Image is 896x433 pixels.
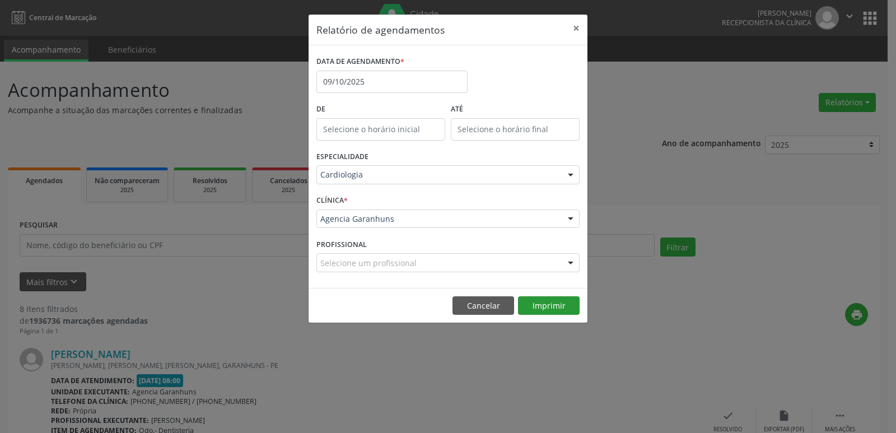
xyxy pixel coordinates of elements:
h5: Relatório de agendamentos [316,22,445,37]
input: Selecione o horário final [451,118,580,141]
button: Cancelar [452,296,514,315]
label: De [316,101,445,118]
button: Imprimir [518,296,580,315]
label: PROFISSIONAL [316,236,367,253]
span: Agencia Garanhuns [320,213,557,225]
button: Close [565,15,587,42]
span: Selecione um profissional [320,257,417,269]
input: Selecione o horário inicial [316,118,445,141]
label: DATA DE AGENDAMENTO [316,53,404,71]
label: CLÍNICA [316,192,348,209]
label: ATÉ [451,101,580,118]
label: ESPECIALIDADE [316,148,368,166]
span: Cardiologia [320,169,557,180]
input: Selecione uma data ou intervalo [316,71,468,93]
